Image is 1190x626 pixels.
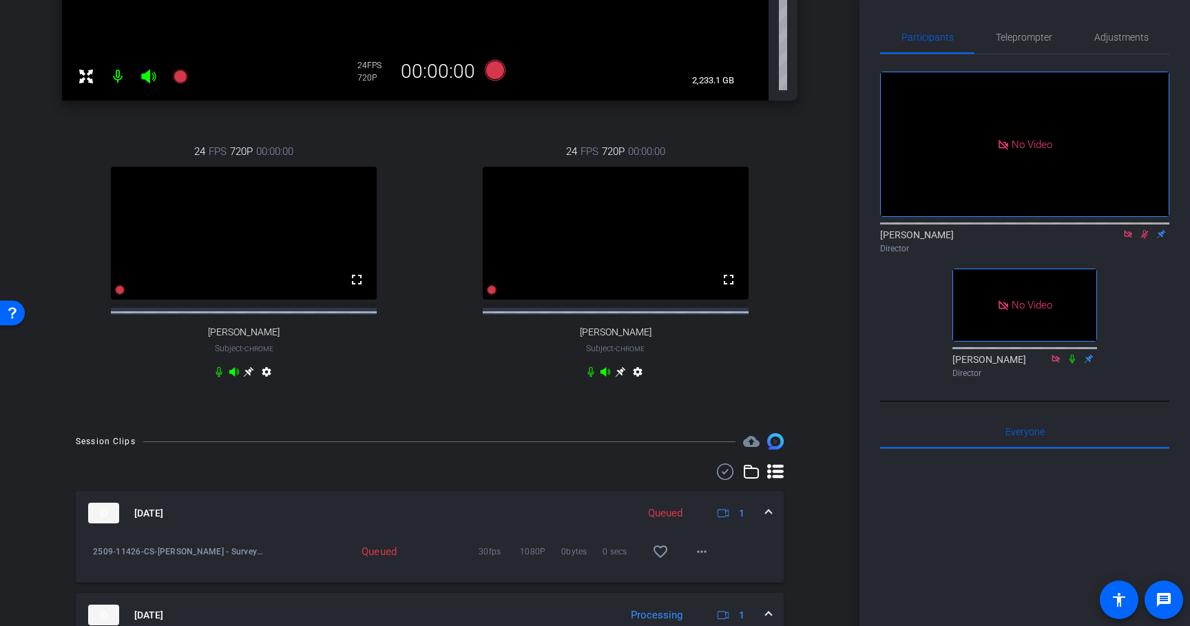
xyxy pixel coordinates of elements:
[479,545,520,559] span: 30fps
[208,326,280,338] span: [PERSON_NAME]
[93,545,264,559] span: 2509-11426-CS-[PERSON_NAME] - Survey video-[PERSON_NAME] Recording Session-[PERSON_NAME]-2025-09-...
[641,505,689,521] div: Queued
[624,607,689,623] div: Processing
[586,342,645,355] span: Subject
[1111,592,1127,608] mat-icon: accessibility
[230,144,253,159] span: 720P
[952,353,1097,379] div: [PERSON_NAME]
[952,367,1097,379] div: Director
[687,72,739,89] span: 2,233.1 GB
[901,32,954,42] span: Participants
[520,545,561,559] span: 1080P
[739,608,744,623] span: 1
[1005,427,1045,437] span: Everyone
[561,545,603,559] span: 0bytes
[996,32,1052,42] span: Teleprompter
[880,242,1169,255] div: Director
[209,144,227,159] span: FPS
[76,535,784,583] div: thumb-nail[DATE]Queued1
[76,435,136,448] div: Session Clips
[348,271,365,288] mat-icon: fullscreen
[743,433,760,450] mat-icon: cloud_upload
[88,605,119,625] img: thumb-nail
[88,503,119,523] img: thumb-nail
[1094,32,1149,42] span: Adjustments
[134,506,163,521] span: [DATE]
[76,491,784,535] mat-expansion-panel-header: thumb-nail[DATE]Queued1
[258,366,275,383] mat-icon: settings
[580,326,651,338] span: [PERSON_NAME]
[367,61,382,70] span: FPS
[743,433,760,450] span: Destinations for your clips
[215,342,273,355] span: Subject
[357,60,392,71] div: 24
[616,345,645,353] span: Chrome
[581,144,598,159] span: FPS
[628,144,665,159] span: 00:00:00
[392,60,484,83] div: 00:00:00
[602,144,625,159] span: 720P
[1156,592,1172,608] mat-icon: message
[614,344,616,353] span: -
[603,545,644,559] span: 0 secs
[720,271,737,288] mat-icon: fullscreen
[242,344,244,353] span: -
[340,545,404,559] div: Queued
[256,144,293,159] span: 00:00:00
[566,144,577,159] span: 24
[244,345,273,353] span: Chrome
[194,144,205,159] span: 24
[652,543,669,560] mat-icon: favorite_border
[739,506,744,521] span: 1
[629,366,646,383] mat-icon: settings
[880,228,1169,255] div: [PERSON_NAME]
[357,72,392,83] div: 720P
[693,543,710,560] mat-icon: more_horiz
[1012,299,1052,311] span: No Video
[134,608,163,623] span: [DATE]
[767,433,784,450] img: Session clips
[1012,138,1052,150] span: No Video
